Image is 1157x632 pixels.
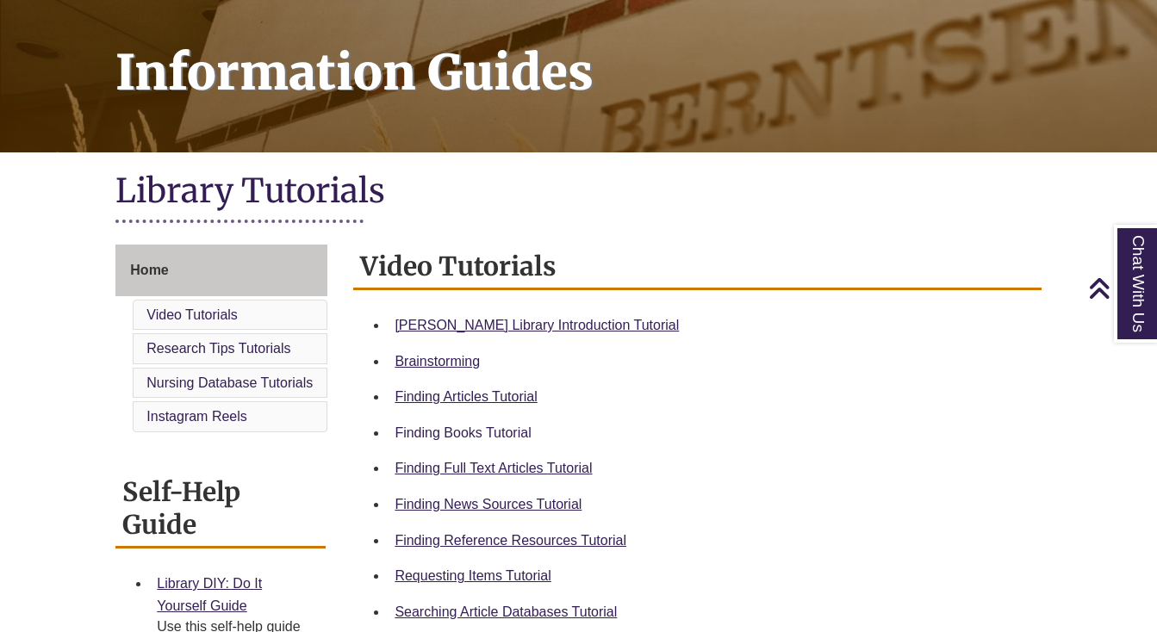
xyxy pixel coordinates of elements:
a: Brainstorming [395,354,480,369]
a: Searching Article Databases Tutorial [395,604,617,619]
h2: Self-Help Guide [115,470,326,548]
a: Requesting Items Tutorial [395,568,551,583]
a: [PERSON_NAME] Library Introduction Tutorial [395,318,679,332]
div: Guide Page Menu [115,245,327,436]
a: Finding News Sources Tutorial [395,497,582,511]
a: Instagram Reels [146,409,247,424]
a: Video Tutorials [146,307,238,322]
a: Nursing Database Tutorials [146,375,313,390]
span: Home [130,263,168,277]
a: Research Tips Tutorials [146,341,290,356]
a: Finding Books Tutorial [395,425,531,440]
h1: Library Tutorials [115,170,1041,215]
a: Back to Top [1088,276,1153,300]
a: Finding Full Text Articles Tutorial [395,461,592,475]
h2: Video Tutorials [353,245,1041,290]
a: Library DIY: Do It Yourself Guide [157,576,262,613]
a: Finding Reference Resources Tutorial [395,533,626,548]
a: Home [115,245,327,296]
a: Finding Articles Tutorial [395,389,537,404]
